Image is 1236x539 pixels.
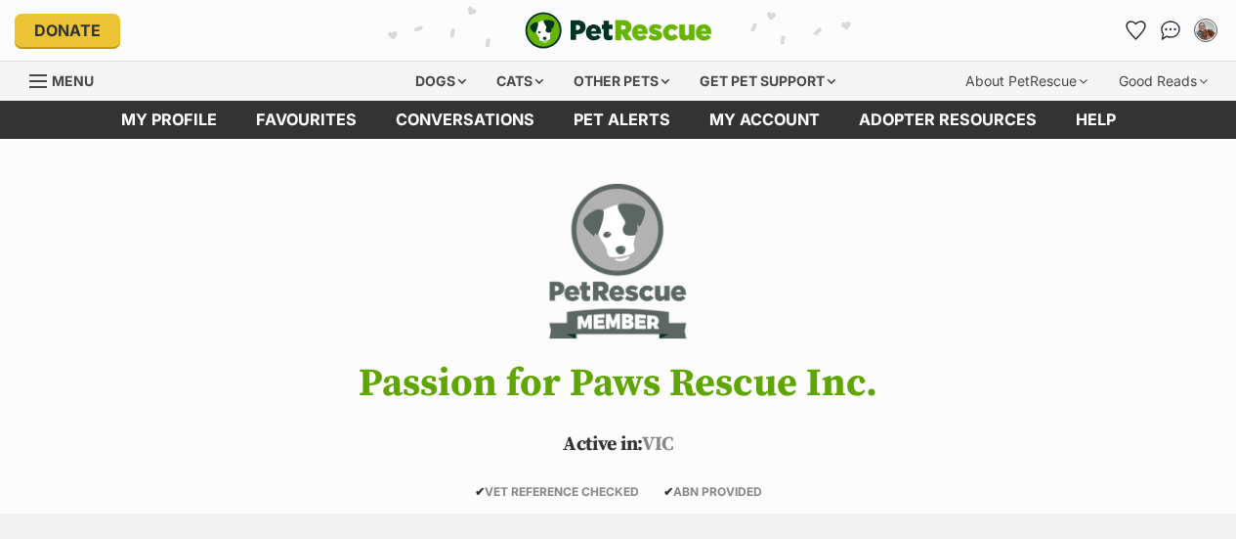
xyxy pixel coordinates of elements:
a: PetRescue [525,12,712,49]
a: Conversations [1155,15,1186,46]
icon: ✔ [663,484,673,499]
div: Dogs [402,62,480,101]
a: Pet alerts [554,101,690,139]
ul: Account quick links [1120,15,1221,46]
div: Cats [483,62,557,101]
div: Get pet support [686,62,849,101]
span: ABN PROVIDED [663,484,762,499]
a: Favourites [1120,15,1151,46]
img: Geraldine King profile pic [1196,21,1215,40]
img: Passion for Paws Rescue Inc. [544,178,692,344]
img: chat-41dd97257d64d25036548639549fe6c8038ab92f7586957e7f3b1b290dea8141.svg [1161,21,1181,40]
a: Help [1056,101,1135,139]
div: Good Reads [1105,62,1221,101]
a: My profile [102,101,236,139]
a: Menu [29,62,107,97]
a: Adopter resources [839,101,1056,139]
span: VET REFERENCE CHECKED [475,484,639,499]
span: Active in: [563,432,642,457]
a: My account [690,101,839,139]
a: Donate [15,14,120,47]
button: My account [1190,15,1221,46]
img: logo-e224e6f780fb5917bec1dbf3a21bbac754714ae5b6737aabdf751b685950b380.svg [525,12,712,49]
div: Other pets [560,62,683,101]
a: Favourites [236,101,376,139]
span: Menu [52,72,94,89]
a: conversations [376,101,554,139]
div: About PetRescue [952,62,1101,101]
icon: ✔ [475,484,485,499]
